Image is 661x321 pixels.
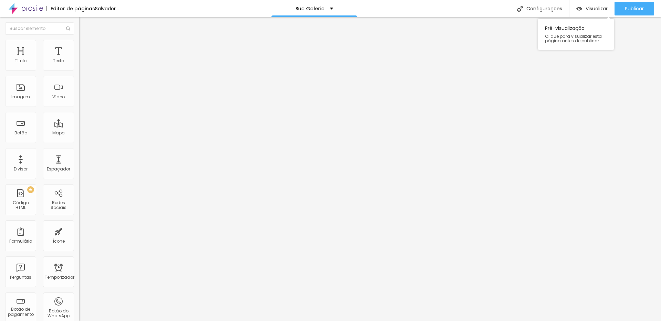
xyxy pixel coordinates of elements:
[625,5,644,12] font: Publicar
[52,130,65,136] font: Mapa
[615,2,654,15] button: Publicar
[14,166,28,172] font: Divisor
[15,58,27,64] font: Título
[52,94,65,100] font: Vídeo
[53,58,64,64] font: Texto
[51,200,66,210] font: Redes Sociais
[13,200,29,210] font: Código HTML
[53,238,65,244] font: Ícone
[569,2,615,15] button: Visualizar
[95,5,119,12] font: Salvador...
[45,274,74,280] font: Temporizador
[48,308,70,319] font: Botão do WhatsApp
[545,33,602,44] font: Clique para visualizar esta página antes de publicar.
[9,238,32,244] font: Formulário
[51,5,95,12] font: Editor de páginas
[586,5,608,12] font: Visualizar
[14,130,27,136] font: Botão
[576,6,582,12] img: view-1.svg
[47,166,70,172] font: Espaçador
[526,5,562,12] font: Configurações
[11,94,30,100] font: Imagem
[10,274,31,280] font: Perguntas
[545,25,585,32] font: Pré-visualização
[295,5,325,12] font: Sua Galeria
[5,22,74,35] input: Buscar elemento
[66,26,70,31] img: Ícone
[8,306,34,317] font: Botão de pagamento
[517,6,523,12] img: Ícone
[79,17,661,321] iframe: Editor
